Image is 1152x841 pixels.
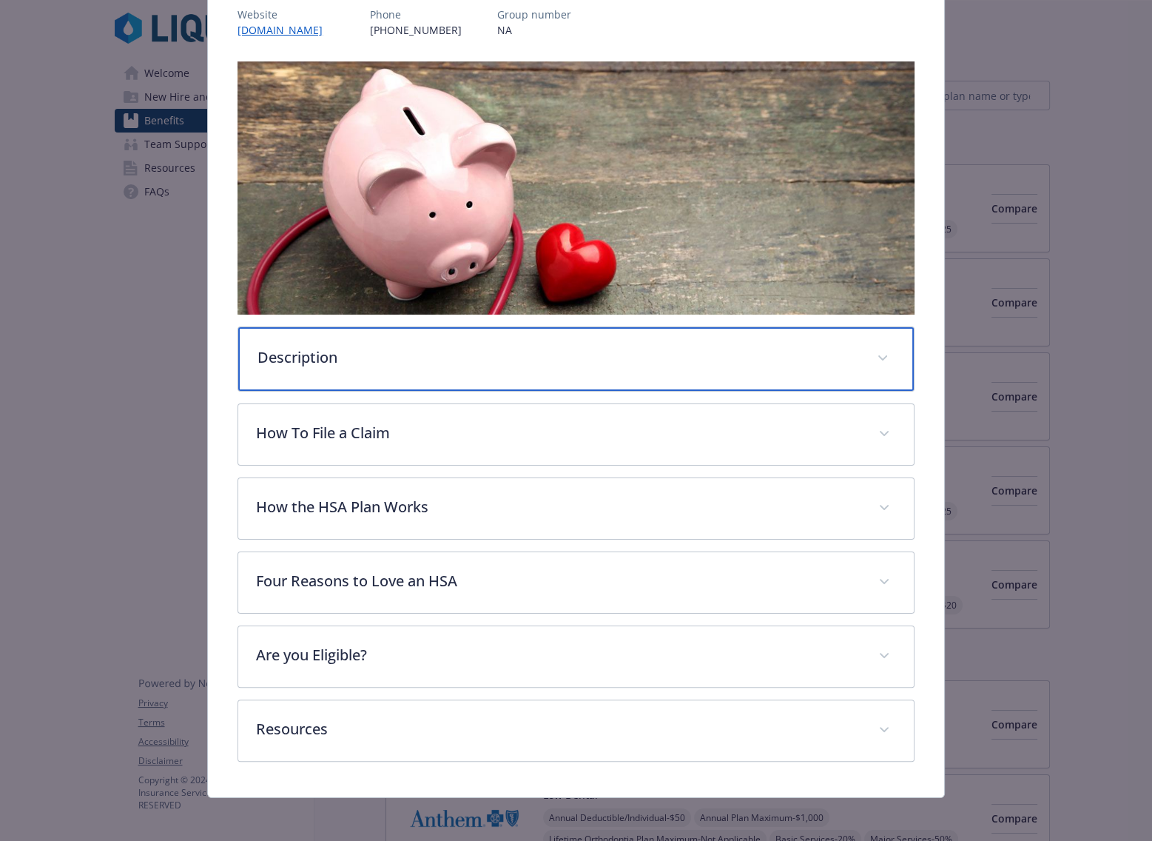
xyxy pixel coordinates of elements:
[238,626,913,687] div: Are you Eligible?
[238,700,913,761] div: Resources
[238,327,913,391] div: Description
[257,346,858,369] p: Description
[238,404,913,465] div: How To File a Claim
[370,22,462,38] p: [PHONE_NUMBER]
[256,644,860,666] p: Are you Eligible?
[238,7,334,22] p: Website
[238,478,913,539] div: How the HSA Plan Works
[238,23,334,37] a: [DOMAIN_NAME]
[256,496,860,518] p: How the HSA Plan Works
[370,7,462,22] p: Phone
[256,422,860,444] p: How To File a Claim
[238,61,914,315] img: banner
[256,718,860,740] p: Resources
[256,570,860,592] p: Four Reasons to Love an HSA
[238,552,913,613] div: Four Reasons to Love an HSA
[497,7,571,22] p: Group number
[497,22,571,38] p: NA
